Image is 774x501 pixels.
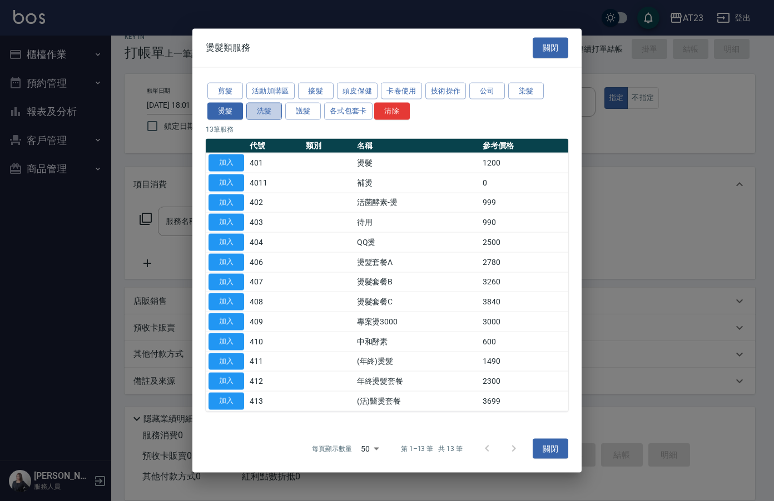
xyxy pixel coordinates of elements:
td: 3699 [480,391,568,411]
td: 407 [247,272,303,292]
button: 頭皮保健 [337,82,378,99]
td: 燙髮套餐A [354,252,480,272]
div: 50 [356,433,383,463]
button: 接髮 [298,82,334,99]
td: 燙髮套餐B [354,272,480,292]
button: 加入 [209,273,244,290]
td: 2300 [480,371,568,391]
td: 408 [247,292,303,312]
button: 加入 [209,154,244,172]
td: 402 [247,193,303,213]
button: 加入 [209,214,244,231]
td: 活菌酵素-燙 [354,193,480,213]
button: 加入 [209,313,244,330]
th: 類別 [303,139,354,153]
th: 參考價格 [480,139,568,153]
button: 公司 [469,82,505,99]
button: 加入 [209,194,244,211]
td: 燙髮套餐C [354,292,480,312]
td: 4011 [247,173,303,193]
td: 0 [480,173,568,193]
td: 燙髮 [354,153,480,173]
button: 卡卷使用 [381,82,422,99]
td: 3840 [480,292,568,312]
button: 加入 [209,333,244,350]
td: 600 [480,332,568,352]
td: 403 [247,212,303,232]
button: 染髮 [508,82,544,99]
td: 中和酵素 [354,332,480,352]
button: 加入 [209,174,244,191]
td: 406 [247,252,303,272]
button: 加入 [209,234,244,251]
p: 13 筆服務 [206,124,568,134]
button: 加入 [209,393,244,410]
td: 1200 [480,153,568,173]
td: 999 [480,193,568,213]
td: 401 [247,153,303,173]
button: 加入 [209,253,244,270]
span: 燙髮類服務 [206,42,250,53]
td: (年終)燙髮 [354,352,480,372]
td: (活)醫燙套餐 [354,391,480,411]
td: 3000 [480,312,568,332]
td: 990 [480,212,568,232]
button: 清除 [374,103,410,120]
td: 404 [247,232,303,252]
th: 名稱 [354,139,480,153]
td: 3260 [480,272,568,292]
button: 各式包套卡 [324,103,373,120]
button: 護髮 [285,103,321,120]
td: 409 [247,312,303,332]
button: 燙髮 [207,103,243,120]
button: 加入 [209,293,244,310]
td: 1490 [480,352,568,372]
td: 410 [247,332,303,352]
td: 專案燙3000 [354,312,480,332]
td: 2780 [480,252,568,272]
td: 待用 [354,212,480,232]
button: 加入 [209,353,244,370]
td: 補燙 [354,173,480,193]
td: 年終燙髮套餐 [354,371,480,391]
th: 代號 [247,139,303,153]
button: 活動加購區 [246,82,295,99]
td: 411 [247,352,303,372]
button: 加入 [209,373,244,390]
td: QQ燙 [354,232,480,252]
button: 剪髮 [207,82,243,99]
button: 洗髮 [246,103,282,120]
button: 關閉 [533,38,568,58]
td: 413 [247,391,303,411]
p: 每頁顯示數量 [312,443,352,453]
td: 412 [247,371,303,391]
p: 第 1–13 筆 共 13 筆 [401,443,463,453]
button: 技術操作 [425,82,467,99]
button: 關閉 [533,438,568,459]
td: 2500 [480,232,568,252]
